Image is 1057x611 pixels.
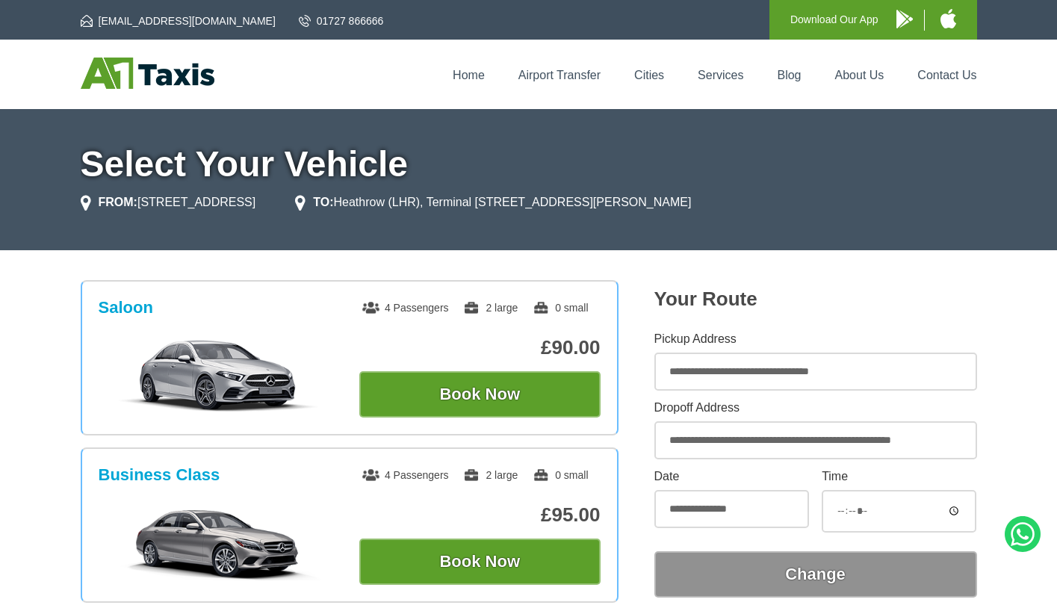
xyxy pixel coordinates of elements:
[359,371,601,418] button: Book Now
[835,69,884,81] a: About Us
[654,551,977,598] button: Change
[917,69,976,81] a: Contact Us
[99,298,153,317] h3: Saloon
[362,469,449,481] span: 4 Passengers
[359,336,601,359] p: £90.00
[99,465,220,485] h3: Business Class
[295,193,691,211] li: Heathrow (LHR), Terminal [STREET_ADDRESS][PERSON_NAME]
[463,469,518,481] span: 2 large
[359,539,601,585] button: Book Now
[81,146,977,182] h1: Select Your Vehicle
[654,402,977,414] label: Dropoff Address
[634,69,664,81] a: Cities
[99,196,137,208] strong: FROM:
[533,469,588,481] span: 0 small
[453,69,485,81] a: Home
[463,302,518,314] span: 2 large
[106,338,331,413] img: Saloon
[533,302,588,314] span: 0 small
[359,503,601,527] p: £95.00
[698,69,743,81] a: Services
[654,288,977,311] h2: Your Route
[81,13,276,28] a: [EMAIL_ADDRESS][DOMAIN_NAME]
[822,471,976,483] label: Time
[777,69,801,81] a: Blog
[654,333,977,345] label: Pickup Address
[313,196,333,208] strong: TO:
[362,302,449,314] span: 4 Passengers
[299,13,384,28] a: 01727 866666
[81,58,214,89] img: A1 Taxis St Albans LTD
[106,506,331,580] img: Business Class
[896,10,913,28] img: A1 Taxis Android App
[790,10,878,29] p: Download Our App
[81,193,256,211] li: [STREET_ADDRESS]
[940,9,956,28] img: A1 Taxis iPhone App
[654,471,809,483] label: Date
[518,69,601,81] a: Airport Transfer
